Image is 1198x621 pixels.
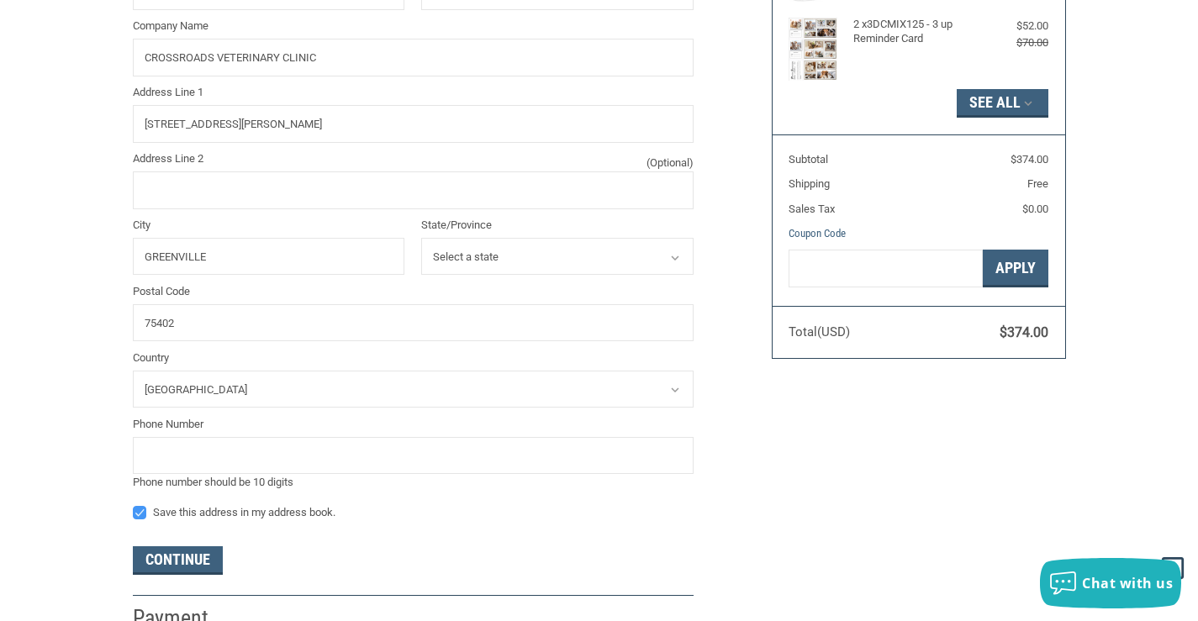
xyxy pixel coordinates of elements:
[133,506,694,519] label: Save this address in my address book.
[133,150,694,167] label: Address Line 2
[1000,324,1048,340] span: $374.00
[983,250,1048,287] button: Apply
[133,18,694,34] label: Company Name
[133,217,405,234] label: City
[133,283,694,300] label: Postal Code
[133,474,694,491] div: Phone number should be 10 digits
[1040,558,1181,608] button: Chat with us
[984,18,1048,34] div: $52.00
[133,416,694,433] label: Phone Number
[789,153,828,166] span: Subtotal
[133,350,694,366] label: Country
[1082,574,1173,592] span: Chat with us
[133,84,694,101] label: Address Line 1
[789,227,846,239] a: Coupon Code
[1022,203,1048,215] span: $0.00
[789,177,830,190] span: Shipping
[421,217,694,234] label: State/Province
[853,18,979,45] h4: 2 x 3DCMIX125 - 3 up Reminder Card
[133,546,223,575] button: Continue
[789,324,850,339] span: Total (USD)
[789,203,835,215] span: Sales Tax
[1011,153,1048,166] span: $374.00
[789,250,983,287] input: Gift Certificate or Coupon Code
[646,155,694,171] small: (Optional)
[1027,177,1048,190] span: Free
[957,89,1048,118] button: See All
[984,34,1048,51] div: $70.00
